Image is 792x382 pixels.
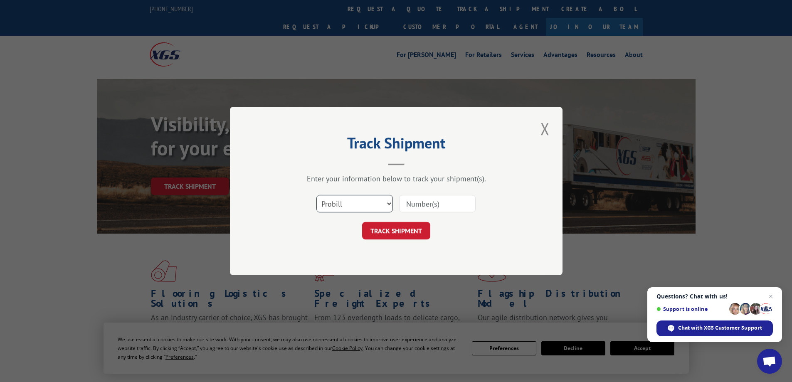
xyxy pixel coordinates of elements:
[678,324,762,332] span: Chat with XGS Customer Support
[271,137,521,153] h2: Track Shipment
[656,306,726,312] span: Support is online
[399,195,476,212] input: Number(s)
[362,222,430,239] button: TRACK SHIPMENT
[656,320,773,336] span: Chat with XGS Customer Support
[271,174,521,183] div: Enter your information below to track your shipment(s).
[757,349,782,374] a: Open chat
[538,117,552,140] button: Close modal
[656,293,773,300] span: Questions? Chat with us!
